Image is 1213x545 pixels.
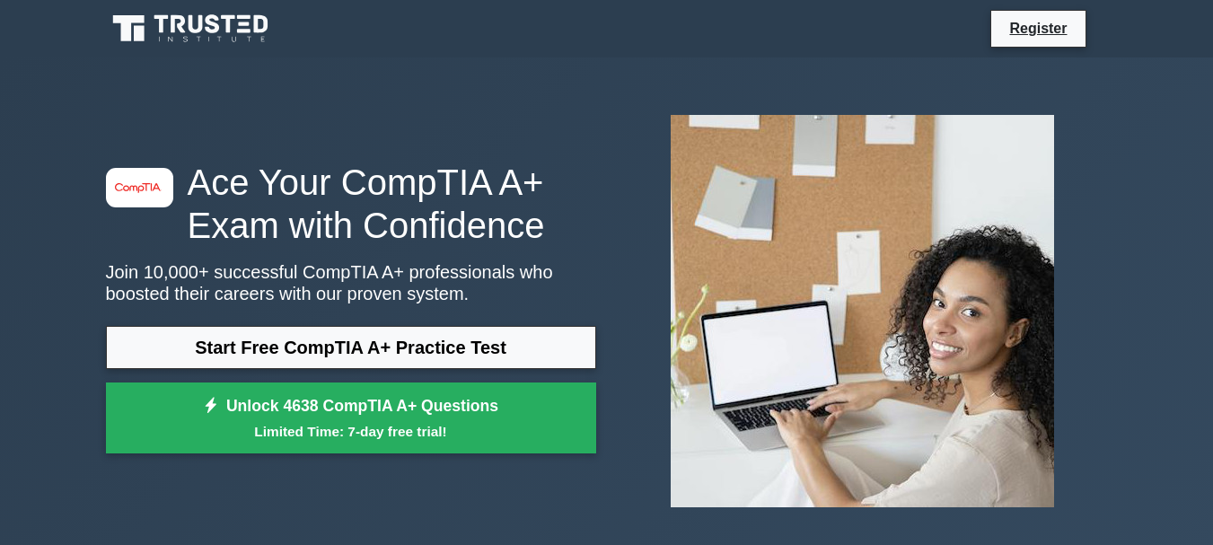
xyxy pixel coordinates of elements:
[106,161,596,247] h1: Ace Your CompTIA A+ Exam with Confidence
[128,421,574,442] small: Limited Time: 7-day free trial!
[106,326,596,369] a: Start Free CompTIA A+ Practice Test
[106,382,596,454] a: Unlock 4638 CompTIA A+ QuestionsLimited Time: 7-day free trial!
[106,261,596,304] p: Join 10,000+ successful CompTIA A+ professionals who boosted their careers with our proven system.
[998,17,1077,40] a: Register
